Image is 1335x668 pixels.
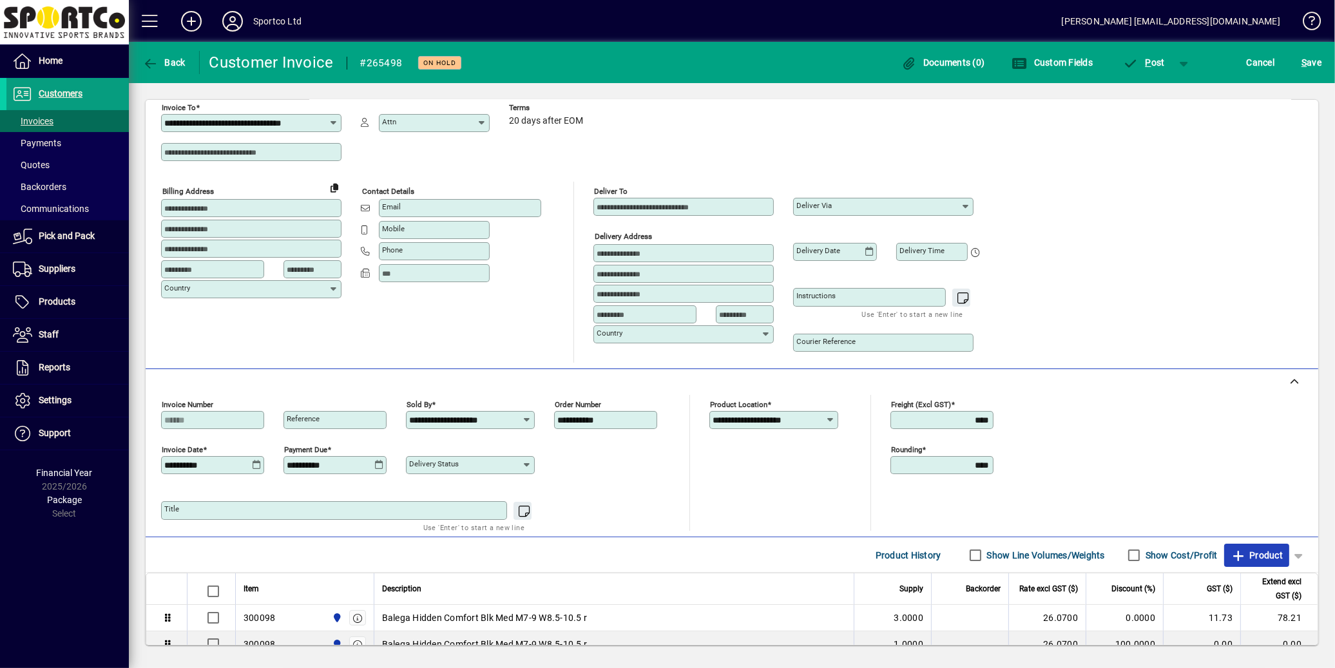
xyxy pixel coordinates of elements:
a: Staff [6,319,129,351]
span: Products [39,296,75,307]
button: Save [1298,51,1325,74]
span: Invoices [13,116,53,126]
button: Back [139,51,189,74]
button: Post [1117,51,1171,74]
span: Discount (%) [1111,582,1155,596]
td: 78.21 [1240,605,1318,631]
span: Staff [39,329,59,339]
mat-label: Invoice date [162,445,203,454]
button: Product History [870,544,946,567]
span: Balega Hidden Comfort Blk Med M7-9 W8.5-10.5 r [382,638,588,651]
mat-label: Invoice To [162,103,196,112]
button: Profile [212,10,253,33]
span: Payments [13,138,61,148]
mat-label: Deliver via [796,201,832,210]
td: 100.0000 [1086,631,1163,658]
a: Settings [6,385,129,417]
mat-hint: Use 'Enter' to start a new line [862,307,963,321]
mat-label: Sold by [407,400,432,409]
span: ave [1301,52,1321,73]
span: GST ($) [1207,582,1233,596]
mat-hint: Use 'Enter' to start a new line [423,520,524,535]
span: On hold [423,59,456,67]
span: Pick and Pack [39,231,95,241]
mat-label: Deliver To [594,187,628,196]
mat-label: Rounding [891,445,922,454]
span: 3.0000 [894,611,924,624]
span: Custom Fields [1012,57,1093,68]
span: 1.0000 [894,638,924,651]
a: Knowledge Base [1293,3,1319,44]
span: Home [39,55,62,66]
a: Support [6,417,129,450]
span: Communications [13,204,89,214]
a: Payments [6,132,129,154]
mat-label: Freight (excl GST) [891,400,951,409]
span: Terms [509,104,586,112]
span: Support [39,428,71,438]
div: 300098 [244,638,276,651]
button: Custom Fields [1008,51,1096,74]
mat-label: Attn [382,117,396,126]
span: Supply [899,582,923,596]
button: Copy to Delivery address [324,177,345,198]
span: Rate excl GST ($) [1019,582,1078,596]
mat-label: Country [597,329,622,338]
a: Products [6,286,129,318]
span: Customers [39,88,82,99]
span: Cancel [1247,52,1275,73]
span: Reports [39,362,70,372]
mat-label: Title [164,504,179,513]
span: Quotes [13,160,50,170]
span: ost [1123,57,1165,68]
label: Show Cost/Profit [1143,549,1218,562]
a: Backorders [6,176,129,198]
span: Settings [39,395,72,405]
mat-label: Instructions [796,291,836,300]
span: Extend excl GST ($) [1249,575,1301,603]
mat-label: Phone [382,245,403,254]
span: Description [382,582,421,596]
span: Sportco Ltd Warehouse [329,611,343,625]
mat-label: Product location [710,400,767,409]
mat-label: Payment due [284,445,327,454]
a: Invoices [6,110,129,132]
span: Back [142,57,186,68]
span: P [1146,57,1151,68]
span: Suppliers [39,263,75,274]
a: Quotes [6,154,129,176]
mat-label: Email [382,202,401,211]
mat-label: Mobile [382,224,405,233]
span: Documents (0) [901,57,985,68]
mat-label: Delivery date [796,246,840,255]
div: [PERSON_NAME] [EMAIL_ADDRESS][DOMAIN_NAME] [1062,11,1280,32]
span: Backorder [966,582,1001,596]
mat-label: Reference [287,414,320,423]
a: Home [6,45,129,77]
span: Financial Year [37,468,93,478]
label: Show Line Volumes/Weights [984,549,1105,562]
mat-label: Courier Reference [796,337,856,346]
mat-label: Delivery status [409,459,459,468]
div: #265498 [360,53,403,73]
span: Sportco Ltd Warehouse [329,637,343,651]
div: 300098 [244,611,276,624]
td: 11.73 [1163,605,1240,631]
span: Balega Hidden Comfort Blk Med M7-9 W8.5-10.5 r [382,611,588,624]
div: 26.0700 [1017,611,1078,624]
span: 20 days after EOM [509,116,583,126]
td: 0.00 [1240,631,1318,658]
mat-label: Invoice number [162,400,213,409]
button: Product [1224,544,1289,567]
div: Customer Invoice [209,52,334,73]
app-page-header-button: Back [129,51,200,74]
button: Documents (0) [898,51,988,74]
span: Product [1231,545,1283,566]
span: Item [244,582,259,596]
td: 0.00 [1163,631,1240,658]
a: Suppliers [6,253,129,285]
td: 0.0000 [1086,605,1163,631]
mat-label: Delivery time [899,246,945,255]
div: Sportco Ltd [253,11,302,32]
div: 26.0700 [1017,638,1078,651]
